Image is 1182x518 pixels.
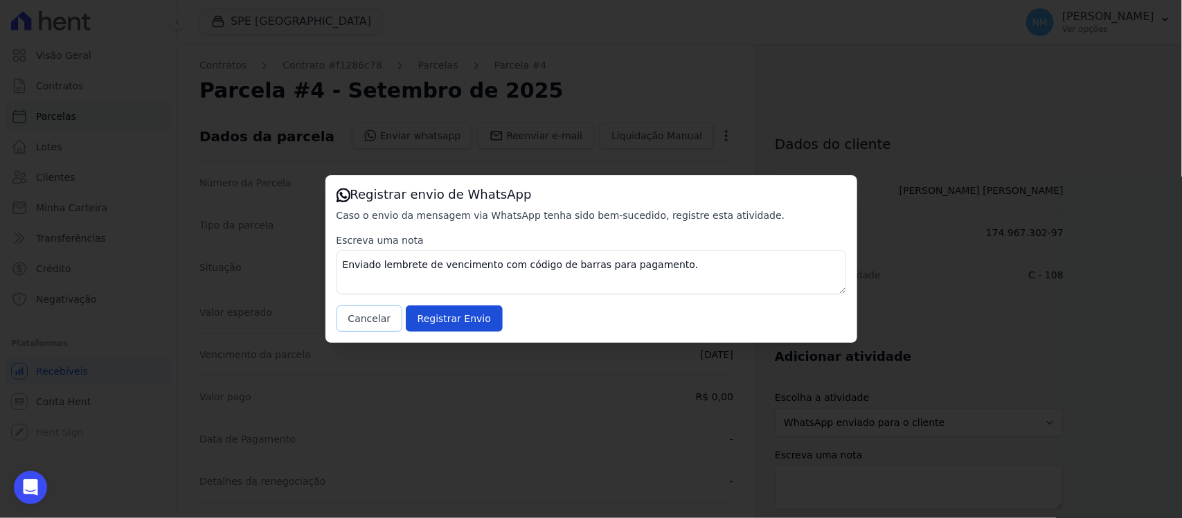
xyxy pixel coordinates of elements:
[337,186,846,203] h3: Registrar envio de WhatsApp
[337,250,846,294] textarea: Enviado lembrete de vencimento com código de barras para pagamento.
[337,233,846,247] label: Escreva uma nota
[14,471,47,504] div: Open Intercom Messenger
[406,305,503,332] input: Registrar Envio
[337,305,403,332] button: Cancelar
[337,208,846,222] p: Caso o envio da mensagem via WhatsApp tenha sido bem-sucedido, registre esta atividade.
